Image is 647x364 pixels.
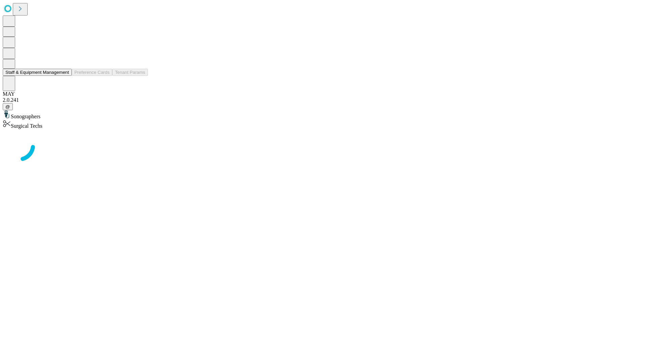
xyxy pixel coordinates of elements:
[112,69,148,76] button: Tenant Params
[3,69,72,76] button: Staff & Equipment Management
[3,120,644,129] div: Surgical Techs
[5,104,10,109] span: @
[72,69,112,76] button: Preference Cards
[3,110,644,120] div: Sonographers
[3,91,644,97] div: MAY
[3,97,644,103] div: 2.0.241
[3,103,13,110] button: @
